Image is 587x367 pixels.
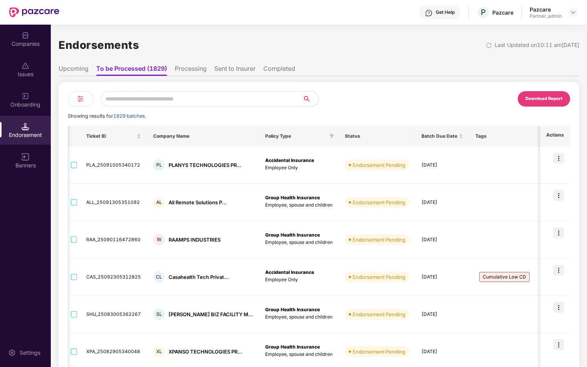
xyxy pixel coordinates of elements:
[415,221,469,259] td: [DATE]
[68,113,146,119] span: Showing results for
[265,269,314,275] b: Accidental Insurance
[530,13,562,19] div: Partner_admin
[9,7,59,17] img: New Pazcare Logo
[553,190,564,201] img: icon
[169,162,241,169] div: PLANYS TECHNOLOGIES PR...
[86,133,135,139] span: Ticket ID
[147,126,259,147] th: Company Name
[153,309,165,320] div: SL
[96,65,167,76] li: To be Processed (1829)
[329,134,334,138] span: filter
[486,42,492,48] img: svg+xml;base64,PHN2ZyBpZD0iUmVsb2FkLTMyeDMyIiB4bWxucz0iaHR0cDovL3d3dy53My5vcmcvMjAwMC9zdmciIHdpZH...
[415,296,469,333] td: [DATE]
[540,126,570,147] th: Actions
[415,126,469,147] th: Batch Due Date
[525,95,562,102] div: Download Report
[265,164,333,172] p: Employee Only
[353,161,405,169] div: Endorsement Pending
[303,91,319,107] button: search
[353,348,405,355] div: Endorsement Pending
[415,147,469,184] td: [DATE]
[553,153,564,163] img: icon
[17,349,43,357] div: Settings
[265,195,320,200] b: Group Health Insurance
[175,65,207,76] li: Processing
[436,9,455,15] div: Get Help
[415,184,469,221] td: [DATE]
[169,274,229,281] div: Casahealth Tech Privat...
[113,113,146,119] span: 1829 batches.
[22,92,29,100] img: svg+xml;base64,PHN2ZyB3aWR0aD0iMjAiIGhlaWdodD0iMjAiIHZpZXdCb3g9IjAgMCAyMCAyMCIgZmlsbD0ibm9uZSIgeG...
[265,232,320,238] b: Group Health Insurance
[153,197,165,208] div: AL
[59,37,139,53] h1: Endorsements
[80,147,147,184] td: PLA_25091005340172
[76,94,85,103] img: svg+xml;base64,PHN2ZyB4bWxucz0iaHR0cDovL3d3dy53My5vcmcvMjAwMC9zdmciIHdpZHRoPSIyNCIgaGVpZ2h0PSIyNC...
[265,351,333,358] p: Employee, spouse and children
[59,65,89,76] li: Upcoming
[481,8,486,17] span: P
[22,123,29,130] img: svg+xml;base64,PHN2ZyB3aWR0aD0iMTQuNSIgaGVpZ2h0PSIxNC41IiB2aWV3Qm94PSIwIDAgMTYgMTYiIGZpbGw9Im5vbm...
[22,153,29,161] img: svg+xml;base64,PHN2ZyB3aWR0aD0iMTYiIGhlaWdodD0iMTYiIHZpZXdCb3g9IjAgMCAxNiAxNiIgZmlsbD0ibm9uZSIgeG...
[353,310,405,318] div: Endorsement Pending
[214,65,256,76] li: Sent to Insurer
[80,126,147,147] th: Ticket ID
[265,157,314,163] b: Accidental Insurance
[22,62,29,70] img: svg+xml;base64,PHN2ZyBpZD0iSXNzdWVzX2Rpc2FibGVkIiB4bWxucz0iaHR0cDovL3d3dy53My5vcmcvMjAwMC9zdmciIH...
[553,227,564,238] img: icon
[339,126,415,147] th: Status
[265,202,333,209] p: Employee, spouse and children
[492,9,513,16] div: Pazcare
[353,236,405,244] div: Endorsement Pending
[265,133,326,139] span: Policy Type
[153,234,165,245] div: RI
[265,239,333,246] p: Employee, spouse and children
[80,184,147,221] td: ALL_25091305351092
[169,311,253,318] div: [PERSON_NAME] BIZ FACILITY M...
[495,41,579,49] div: Last Updated on 10:11 am[DATE]
[169,348,242,355] div: XPANSO TECHNOLOGIES PR...
[22,32,29,39] img: svg+xml;base64,PHN2ZyBpZD0iQ29tcGFuaWVzIiB4bWxucz0iaHR0cDovL3d3dy53My5vcmcvMjAwMC9zdmciIHdpZHRoPS...
[169,236,221,244] div: RAAMPS INDUSTRIES
[553,265,564,275] img: icon
[80,259,147,296] td: CAS_25092305312825
[553,302,564,313] img: icon
[153,346,165,357] div: XL
[353,273,405,281] div: Endorsement Pending
[303,96,318,102] span: search
[553,339,564,350] img: icon
[265,276,333,284] p: Employee Only
[353,199,405,206] div: Endorsement Pending
[80,221,147,259] td: RAA_25090116472860
[570,9,576,15] img: svg+xml;base64,PHN2ZyBpZD0iRHJvcGRvd24tMzJ4MzIiIHhtbG5zPSJodHRwOi8vd3d3LnczLm9yZy8yMDAwL3N2ZyIgd2...
[8,349,16,357] img: svg+xml;base64,PHN2ZyBpZD0iU2V0dGluZy0yMHgyMCIgeG1sbnM9Imh0dHA6Ly93d3cudzMub3JnLzIwMDAvc3ZnIiB3aW...
[415,259,469,296] td: [DATE]
[425,9,433,17] img: svg+xml;base64,PHN2ZyBpZD0iSGVscC0zMngzMiIgeG1sbnM9Imh0dHA6Ly93d3cudzMub3JnLzIwMDAvc3ZnIiB3aWR0aD...
[153,271,165,283] div: CL
[153,159,165,171] div: PL
[265,314,333,321] p: Employee, spouse and children
[479,272,530,282] span: Cumulative Low CD
[328,132,336,141] span: filter
[475,133,565,139] span: Tags
[265,344,320,350] b: Group Health Insurance
[80,296,147,333] td: SHU_25083005362267
[530,6,562,13] div: Pazcare
[265,307,320,312] b: Group Health Insurance
[169,199,227,206] div: All Remote Solutions P...
[263,65,295,76] li: Completed
[421,133,457,139] span: Batch Due Date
